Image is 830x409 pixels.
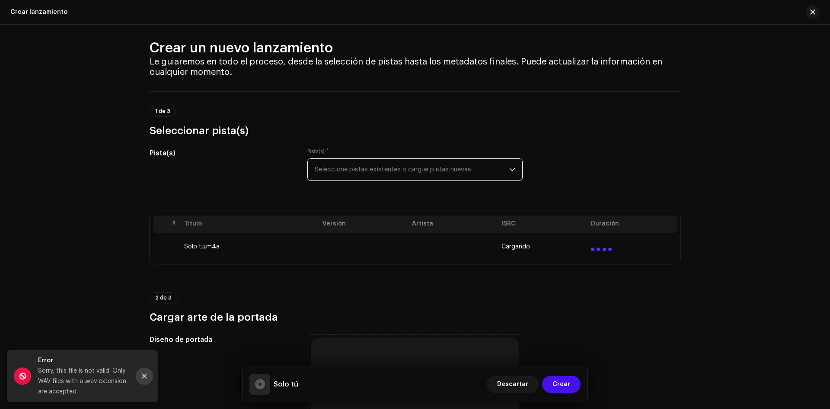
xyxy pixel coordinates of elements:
button: Crear [542,376,581,393]
div: dropdown trigger [509,159,515,180]
th: Duración [587,216,677,233]
td: Solo tu.m4a [181,233,319,261]
h3: Cargar arte de la portada [150,310,680,324]
span: Crear [552,376,570,393]
button: Close [136,367,153,385]
label: Pista(s) [307,148,329,155]
span: Seleccione pistas existentes o cargue pistas nuevas [315,159,509,180]
th: # [167,216,181,233]
h4: Le guiaremos en todo el proceso, desde la selección de pistas hasta los metadatos finales. Puede ... [150,57,680,77]
span: Cargando [501,243,530,250]
button: Descartar [487,376,539,393]
th: Artista [409,216,498,233]
th: Título [181,216,319,233]
span: Descartar [497,376,528,393]
th: ISRC [498,216,587,233]
h2: Crear un nuevo lanzamiento [150,39,680,57]
h3: Seleccionar pista(s) [150,124,680,138]
h5: Solo tú [274,379,298,390]
h5: Diseño de portada [150,335,294,345]
div: Error [38,355,129,366]
span: 1 de 3 [155,109,170,114]
th: Versión [319,216,409,233]
div: Sorry, this file is not valid. Only WAV files with a .wav extension are accepted. [38,366,129,397]
span: 2 de 3 [155,295,172,300]
h5: Pista(s) [150,148,294,158]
